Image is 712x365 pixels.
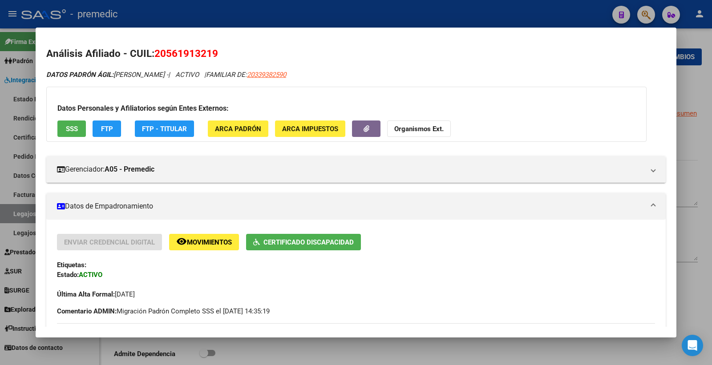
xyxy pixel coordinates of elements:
[105,164,154,175] strong: A05 - Premedic
[169,234,239,250] button: Movimientos
[387,120,451,137] button: Organismos Ext.
[46,71,286,79] i: | ACTIVO |
[57,120,86,137] button: SSS
[142,125,187,133] span: FTP - Titular
[64,238,155,246] span: Enviar Credencial Digital
[46,71,113,79] strong: DATOS PADRÓN ÁGIL:
[176,236,187,247] mat-icon: remove_red_eye
[57,271,79,279] strong: Estado:
[66,125,78,133] span: SSS
[246,234,361,250] button: Certificado Discapacidad
[46,71,168,79] span: [PERSON_NAME] -
[101,125,113,133] span: FTP
[57,164,644,175] mat-panel-title: Gerenciador:
[57,290,135,298] span: [DATE]
[275,120,345,137] button: ARCA Impuestos
[682,335,703,356] div: Open Intercom Messenger
[247,71,286,79] span: 20339382590
[57,261,86,269] strong: Etiquetas:
[282,125,338,133] span: ARCA Impuestos
[57,234,162,250] button: Enviar Credencial Digital
[57,103,635,114] h3: Datos Personales y Afiliatorios según Entes Externos:
[46,193,666,220] mat-expansion-panel-header: Datos de Empadronamiento
[154,48,218,59] span: 20561913219
[46,156,666,183] mat-expansion-panel-header: Gerenciador:A05 - Premedic
[79,271,102,279] strong: ACTIVO
[187,238,232,246] span: Movimientos
[57,290,115,298] strong: Última Alta Formal:
[57,306,270,316] span: Migración Padrón Completo SSS el [DATE] 14:35:19
[263,238,354,246] span: Certificado Discapacidad
[206,71,286,79] span: FAMILIAR DE:
[57,307,117,315] strong: Comentario ADMIN:
[93,120,121,137] button: FTP
[135,120,194,137] button: FTP - Titular
[215,125,261,133] span: ARCA Padrón
[46,46,666,61] h2: Análisis Afiliado - CUIL:
[208,120,268,137] button: ARCA Padrón
[394,125,444,133] strong: Organismos Ext.
[57,201,644,212] mat-panel-title: Datos de Empadronamiento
